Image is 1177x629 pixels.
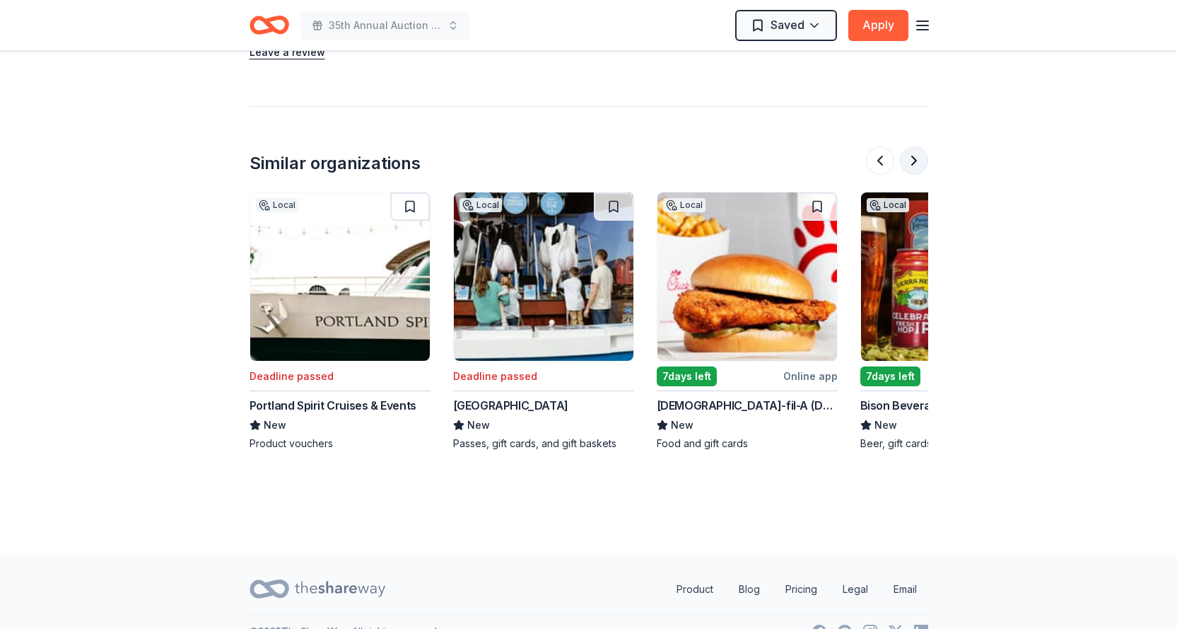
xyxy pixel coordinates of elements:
button: Saved [735,10,837,41]
a: Pricing [774,575,828,604]
div: [DEMOGRAPHIC_DATA]-fil-A (Dell Range) [657,397,838,414]
a: Email [882,575,928,604]
a: Image for Chick-fil-A (Dell Range)Local7days leftOnline app[DEMOGRAPHIC_DATA]-fil-A (Dell Range)N... [657,192,838,451]
div: Product vouchers [250,437,431,451]
nav: quick links [665,575,928,604]
div: Passes, gift cards, and gift baskets [453,437,634,451]
div: Local [867,198,909,212]
span: New [467,417,490,434]
a: Image for Bison BeverageLocal7days leftOnline appBison BeverageNewBeer, gift cards, and merchandise [860,192,1041,451]
a: Blog [727,575,771,604]
img: Image for Bison Beverage [861,192,1041,361]
img: Image for Portland Spirit Cruises & Events [250,192,430,361]
span: New [874,417,897,434]
div: Food and gift cards [657,437,838,451]
button: 35th Annual Auction & Gala [300,11,470,40]
a: Product [665,575,725,604]
div: Similar organizations [250,152,421,175]
div: Bison Beverage [860,397,944,414]
a: Image for Portland Spirit Cruises & EventsLocalDeadline passedPortland Spirit Cruises & EventsNew... [250,192,431,451]
a: Home [250,8,289,42]
a: Image for Fair Oaks FarmLocalDeadline passed[GEOGRAPHIC_DATA]NewPasses, gift cards, and gift baskets [453,192,634,451]
div: Deadline passed [250,368,334,385]
a: Legal [831,575,879,604]
div: Beer, gift cards, and merchandise [860,437,1041,451]
div: Local [256,198,298,212]
img: Image for Chick-fil-A (Dell Range) [657,192,837,361]
div: [GEOGRAPHIC_DATA] [453,397,568,414]
span: New [264,417,286,434]
button: Leave a review [250,44,325,61]
div: Portland Spirit Cruises & Events [250,397,416,414]
div: Local [663,198,705,212]
span: Saved [771,16,804,34]
span: New [671,417,693,434]
img: Image for Fair Oaks Farm [454,192,633,361]
span: 35th Annual Auction & Gala [329,17,442,34]
div: Local [459,198,502,212]
div: Online app [783,367,838,385]
button: Apply [848,10,908,41]
div: Deadline passed [453,368,537,385]
div: 7 days left [657,367,717,386]
div: 7 days left [860,367,920,386]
